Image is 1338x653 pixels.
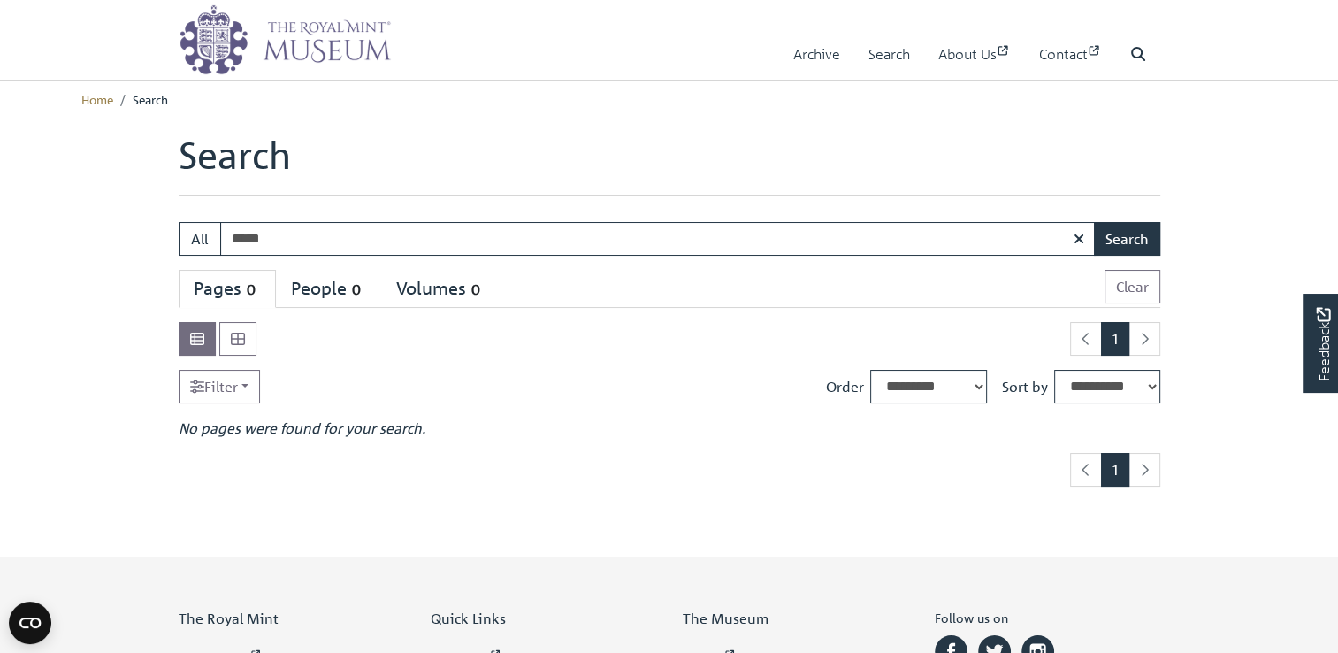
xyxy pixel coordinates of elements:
[133,91,168,107] span: Search
[9,602,51,644] button: Open CMP widget
[179,4,391,75] img: logo_wide.png
[825,376,863,397] label: Order
[1063,322,1160,356] nav: pagination
[683,610,768,627] span: The Museum
[868,29,910,80] a: Search
[81,91,113,107] a: Home
[1312,308,1334,381] span: Feedback
[179,370,260,403] a: Filter
[347,280,366,300] span: 0
[179,133,1160,195] h1: Search
[179,222,221,256] button: All
[466,280,486,300] span: 0
[1063,453,1160,487] nav: pagination
[194,278,261,300] div: Pages
[1105,270,1160,303] button: Clear
[1001,376,1047,397] label: Sort by
[1070,453,1102,487] li: Previous page
[1070,322,1102,356] li: Previous page
[220,222,1096,256] input: Enter one or more search terms...
[1101,322,1129,356] span: Goto page 1
[179,419,425,437] em: No pages were found for your search.
[1303,294,1338,393] a: Would you like to provide feedback?
[1039,29,1102,80] a: Contact
[396,278,486,300] div: Volumes
[241,280,261,300] span: 0
[1101,453,1129,487] span: Goto page 1
[179,610,279,627] span: The Royal Mint
[793,29,840,80] a: Archive
[1094,222,1160,256] button: Search
[291,278,366,300] div: People
[935,611,1160,633] h6: Follow us on
[431,610,506,627] span: Quick Links
[938,29,1011,80] a: About Us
